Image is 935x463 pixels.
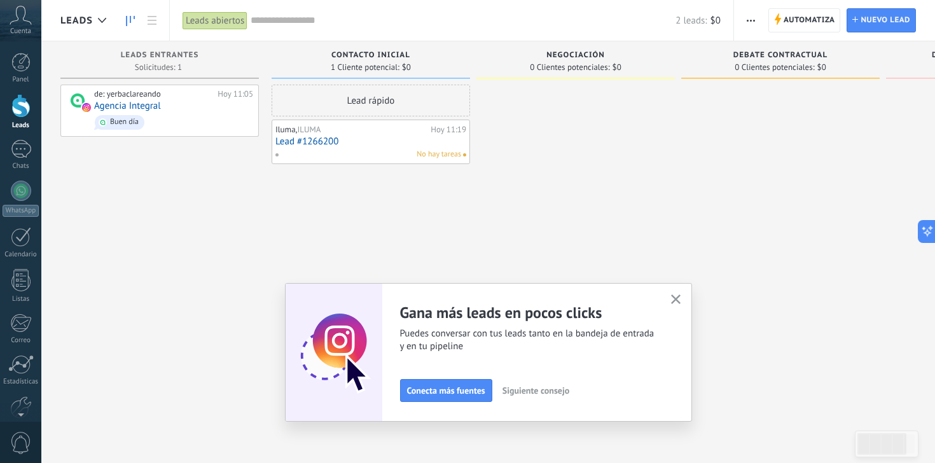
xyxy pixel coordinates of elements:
[497,381,575,400] button: Siguiente consejo
[120,8,141,33] a: Leads
[688,51,873,62] div: Debate contractual
[3,251,39,259] div: Calendario
[218,89,253,99] div: Hoy 11:05
[735,64,814,71] span: 0 Clientes potenciales:
[3,121,39,130] div: Leads
[94,89,213,99] div: de: yerbaclareando
[463,153,466,156] span: No hay nada asignado
[546,51,605,60] span: Negociación
[400,328,656,353] span: Puedes conversar con tus leads tanto en la bandeja de entrada y en tu pipeline
[331,51,410,60] span: Contacto inicial
[94,100,161,111] a: Agencia Integral
[275,125,427,135] div: Iluma,
[3,336,39,345] div: Correo
[742,8,760,32] button: Más
[817,64,826,71] span: $0
[278,51,464,62] div: Contacto inicial
[710,15,721,27] span: $0
[483,51,668,62] div: Negociación
[407,386,485,395] span: Conecta más fuentes
[3,295,39,303] div: Listas
[675,15,707,27] span: 2 leads:
[66,89,89,112] div: Agencia Integral
[10,27,31,36] span: Cuenta
[3,76,39,84] div: Panel
[272,85,470,116] div: Lead rápido
[402,64,411,71] span: $0
[3,378,39,386] div: Estadísticas
[141,8,163,33] a: Lista
[60,15,93,27] span: Leads
[183,11,247,30] div: Leads abiertos
[3,162,39,170] div: Chats
[530,64,609,71] span: 0 Clientes potenciales:
[861,9,910,32] span: Nuevo lead
[784,9,835,32] span: Automatiza
[400,303,656,322] h2: Gana más leads en pocos clicks
[400,379,492,402] button: Conecta más fuentes
[847,8,916,32] a: Nuevo lead
[502,386,569,395] span: Siguiente consejo
[733,51,828,60] span: Debate contractual
[768,8,841,32] a: Automatiza
[331,64,399,71] span: 1 Cliente potencial:
[3,205,39,217] div: WhatsApp
[431,125,466,135] div: Hoy 11:19
[82,103,91,112] img: instagram.svg
[110,118,139,127] div: Buen día
[298,124,321,135] span: ILUMA
[67,51,253,62] div: Leads Entrantes
[275,136,466,147] a: Lead #1266200
[417,149,461,160] span: No hay tareas
[613,64,621,71] span: $0
[121,51,199,60] span: Leads Entrantes
[135,64,182,71] span: Solicitudes: 1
